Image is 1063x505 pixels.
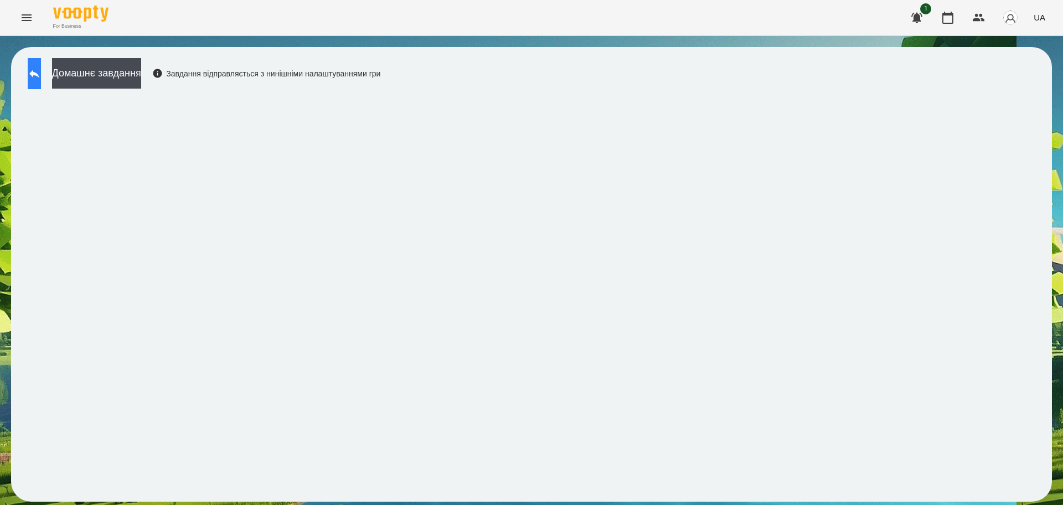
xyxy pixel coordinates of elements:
img: avatar_s.png [1003,10,1018,25]
span: UA [1034,12,1045,23]
div: Завдання відправляється з нинішніми налаштуваннями гри [152,68,381,79]
span: For Business [53,23,109,30]
img: Voopty Logo [53,6,109,22]
button: UA [1029,7,1050,28]
button: Menu [13,4,40,31]
span: 1 [920,3,931,14]
button: Домашнє завдання [52,58,141,89]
